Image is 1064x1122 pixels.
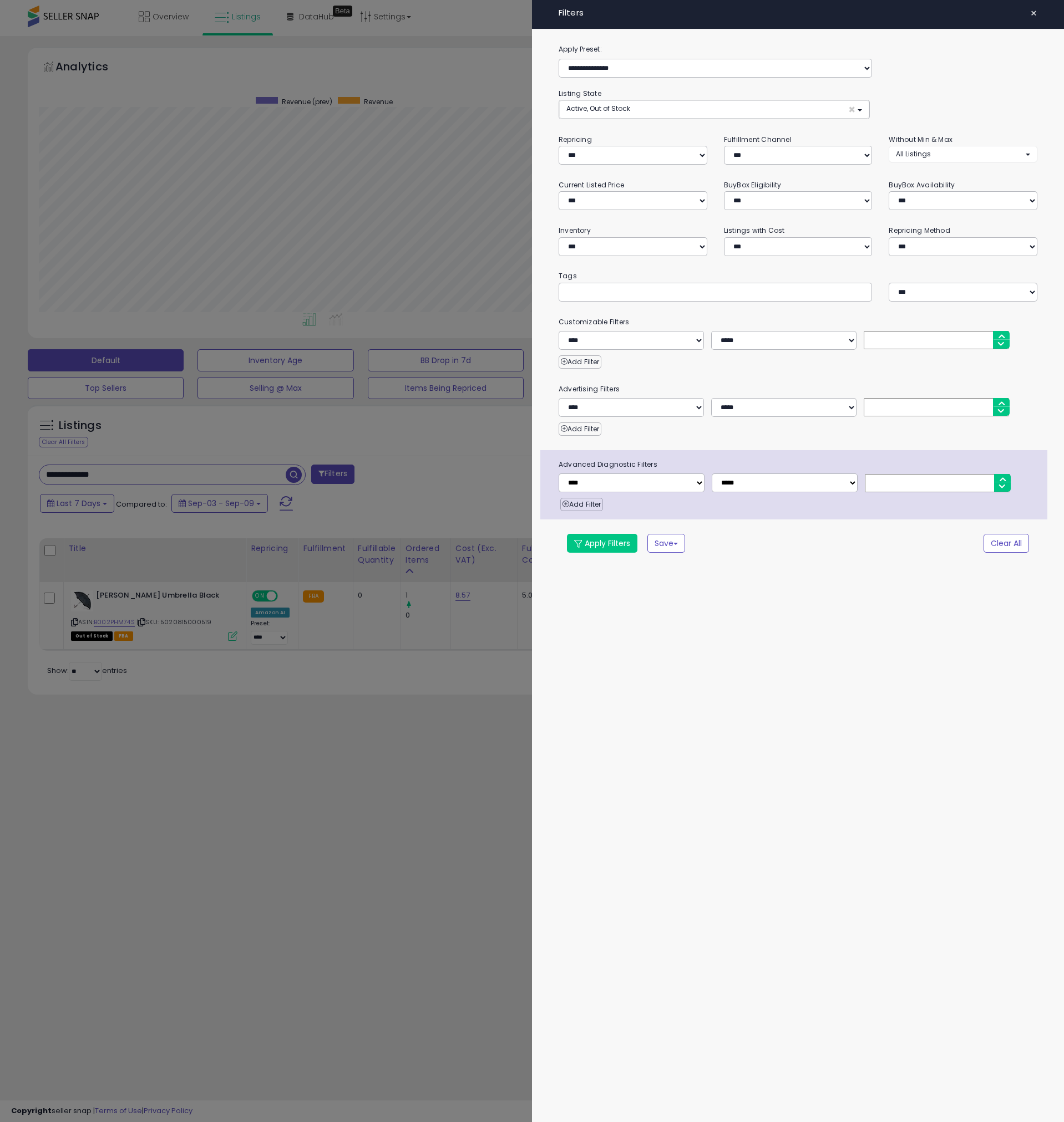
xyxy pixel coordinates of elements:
[848,104,855,115] span: ×
[559,100,869,119] button: Active, Out of Stock ×
[559,180,624,190] small: Current Listed Price
[559,422,601,436] button: Add Filter
[567,534,637,553] button: Apply Filters
[889,135,952,144] small: Without Min & Max
[1026,6,1042,21] button: ×
[559,226,591,235] small: Inventory
[724,135,792,144] small: Fulfillment Channel
[559,355,601,369] button: Add Filter
[724,226,785,235] small: Listings with Cost
[550,270,1046,282] small: Tags
[889,180,955,190] small: BuyBox Availability
[550,316,1046,328] small: Customizable Filters
[550,43,1046,55] label: Apply Preset:
[550,458,1047,471] span: Advanced Diagnostic Filters
[647,534,685,553] button: Save
[724,180,782,190] small: BuyBox Eligibility
[559,8,1037,18] h4: Filters
[889,226,950,235] small: Repricing Method
[984,534,1029,553] button: Clear All
[889,146,1037,162] button: All Listings
[896,149,931,159] span: All Listings
[559,89,601,98] small: Listing State
[566,104,630,113] span: Active, Out of Stock
[560,498,603,511] button: Add Filter
[550,383,1046,395] small: Advertising Filters
[559,135,592,144] small: Repricing
[1030,6,1037,21] span: ×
